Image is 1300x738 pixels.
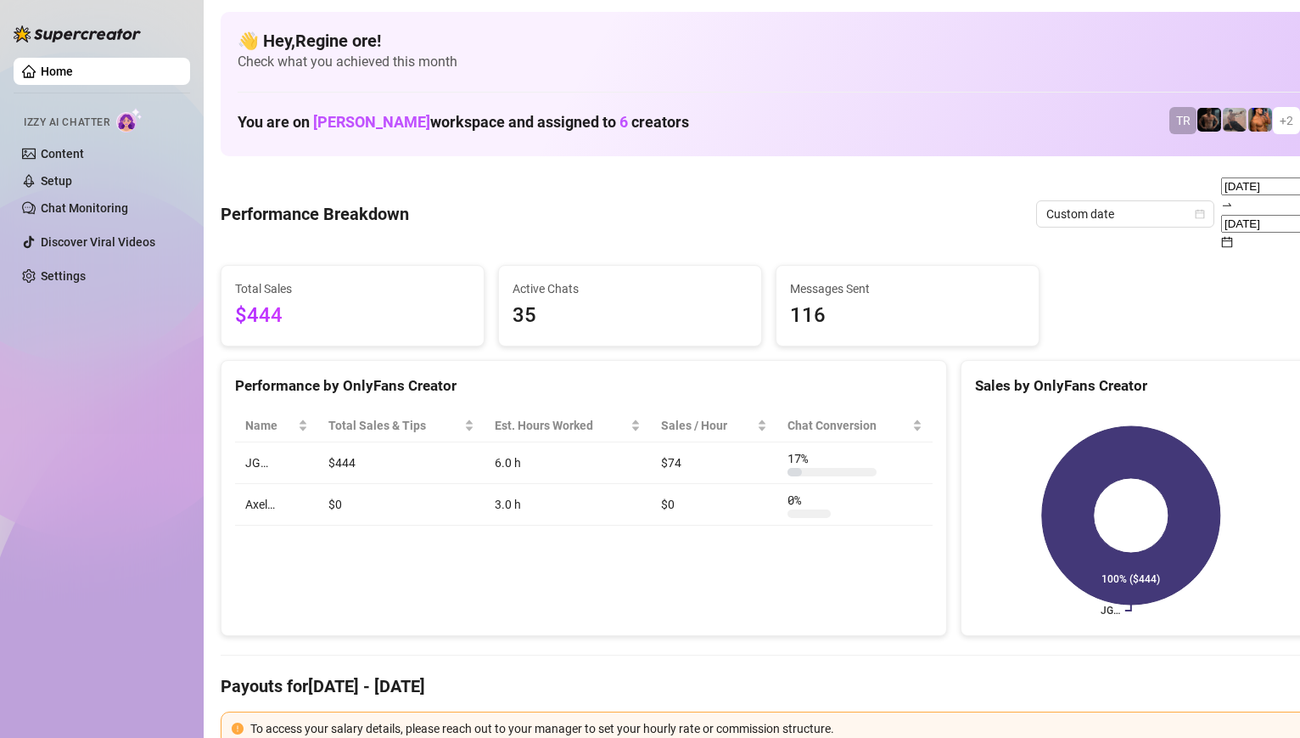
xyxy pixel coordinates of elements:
span: + 2 [1280,111,1293,130]
span: calendar [1221,236,1233,248]
td: JG… [235,442,318,484]
text: JG… [1101,605,1120,617]
td: Axel… [235,484,318,526]
a: Discover Viral Videos [41,235,155,249]
img: JG [1248,108,1272,132]
td: $0 [651,484,777,526]
span: 17 % [787,449,815,468]
h4: 👋 Hey, Regine ore ! [238,29,1300,53]
td: 3.0 h [485,484,652,526]
span: [PERSON_NAME] [313,113,430,131]
th: Name [235,409,318,442]
a: Setup [41,174,72,188]
td: $0 [318,484,484,526]
span: swap-right [1221,199,1233,211]
div: Performance by OnlyFans Creator [235,375,933,397]
span: TR [1176,111,1191,130]
span: Name [245,416,294,435]
a: Content [41,147,84,161]
span: calendar [1195,209,1205,219]
img: Trent [1197,108,1221,132]
span: Izzy AI Chatter [24,115,109,131]
h4: Performance Breakdown [221,202,409,226]
span: Total Sales & Tips [328,416,460,435]
span: Messages Sent [790,279,1025,298]
img: LC [1223,108,1247,132]
span: to [1221,198,1233,211]
td: $74 [651,442,777,484]
th: Total Sales & Tips [318,409,484,442]
a: Settings [41,269,86,283]
span: Chat Conversion [787,416,909,435]
img: logo-BBDzfeDw.svg [14,25,141,42]
span: 0 % [787,491,815,510]
a: Home [41,65,73,78]
th: Chat Conversion [777,409,933,442]
th: Sales / Hour [651,409,777,442]
span: $444 [235,300,470,332]
h1: You are on workspace and assigned to creators [238,113,689,132]
a: Chat Monitoring [41,201,128,215]
span: 35 [513,300,748,332]
img: AI Chatter [116,108,143,132]
span: Check what you achieved this month [238,53,1300,71]
span: Custom date [1046,201,1204,227]
span: Active Chats [513,279,748,298]
div: Est. Hours Worked [495,416,628,435]
span: exclamation-circle [232,723,244,735]
span: Sales / Hour [661,416,754,435]
td: 6.0 h [485,442,652,484]
span: 6 [619,113,628,131]
td: $444 [318,442,484,484]
span: Total Sales [235,279,470,298]
span: 116 [790,300,1025,332]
